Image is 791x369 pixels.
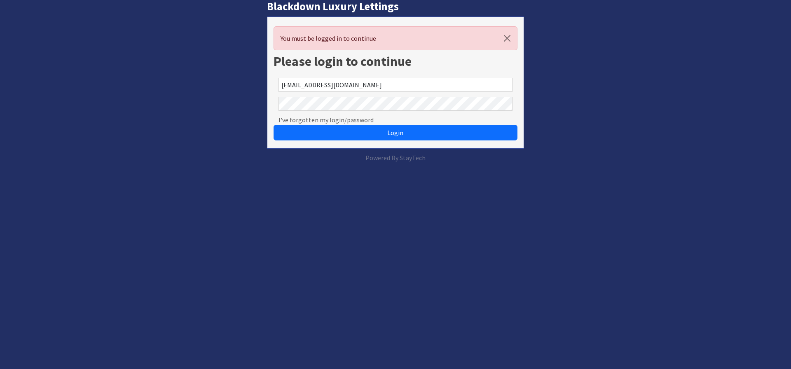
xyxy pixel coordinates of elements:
div: You must be logged in to continue [274,26,517,50]
a: I've forgotten my login/password [278,115,374,125]
button: Login [274,125,517,140]
span: Login [387,128,403,137]
h1: Please login to continue [274,54,517,69]
p: Powered By StayTech [267,153,524,163]
input: Email [278,78,513,92]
